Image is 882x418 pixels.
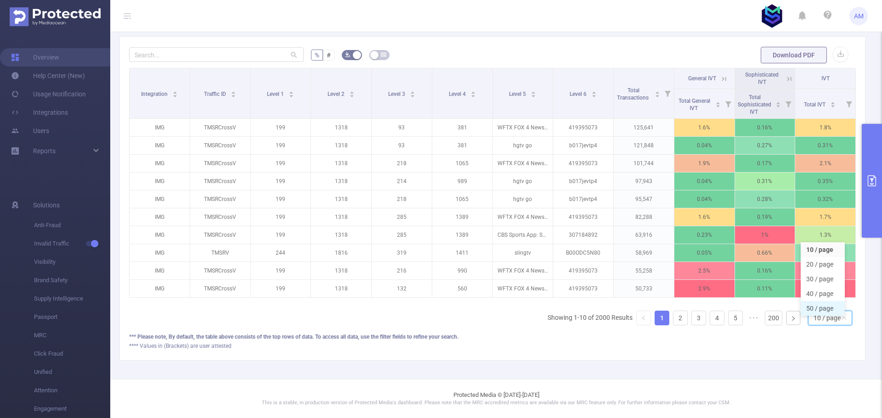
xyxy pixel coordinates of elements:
[692,311,706,325] a: 3
[311,173,371,190] p: 1318
[34,308,110,326] span: Passport
[349,90,355,95] div: Sort
[591,90,597,95] div: Sort
[775,100,781,106] div: Sort
[715,100,721,106] div: Sort
[432,244,492,262] p: 1411
[493,119,553,136] p: WFTX FOX 4 News in Ft. [PERSON_NAME]
[11,122,49,140] a: Users
[133,399,859,407] p: This is a stable, in production version of Protected Media's dashboard. Please note that the MRC ...
[493,226,553,244] p: CBS Sports App: Scores & News
[655,94,660,96] i: icon: caret-down
[795,173,855,190] p: 0.35%
[782,89,795,118] i: Filter menu
[311,280,371,297] p: 1318
[795,190,855,208] p: 0.32%
[328,91,346,97] span: Level 2
[493,208,553,226] p: WFTX FOX 4 News in Ft. [PERSON_NAME]
[130,190,190,208] p: IMG
[33,196,60,214] span: Solutions
[841,315,847,322] i: icon: down
[190,155,250,172] p: TMSRCrossV
[710,311,724,325] a: 4
[470,90,475,93] i: icon: caret-up
[173,94,178,96] i: icon: caret-down
[33,142,56,160] a: Reports
[674,280,735,297] p: 2.9%
[34,234,110,253] span: Invalid Traffic
[614,119,674,136] p: 125,641
[130,173,190,190] p: IMG
[655,311,669,325] a: 1
[130,155,190,172] p: IMG
[493,280,553,297] p: WFTX FOX 4 News in Ft. [PERSON_NAME]
[641,315,646,321] i: icon: left
[251,244,311,262] p: 244
[795,244,855,262] p: 0.71%
[553,226,613,244] p: 307184892
[11,85,86,103] a: Usage Notification
[553,173,613,190] p: b017jevtp4
[449,91,467,97] span: Level 4
[311,137,371,154] p: 1318
[493,244,553,262] p: slingtv
[553,208,613,226] p: 419395073
[190,244,250,262] p: TMSRV
[715,100,720,103] i: icon: caret-up
[830,100,835,103] i: icon: caret-up
[830,100,836,106] div: Sort
[728,311,743,325] li: 5
[614,208,674,226] p: 82,288
[129,47,304,62] input: Search...
[674,119,735,136] p: 1.6%
[735,190,795,208] p: 0.28%
[34,381,110,400] span: Attention
[311,190,371,208] p: 1318
[765,311,782,325] a: 200
[173,90,178,93] i: icon: caret-up
[251,190,311,208] p: 199
[493,155,553,172] p: WFTX FOX 4 News in Ft. [PERSON_NAME]
[801,257,845,272] li: 20 / page
[830,104,835,106] i: icon: caret-down
[655,90,660,93] i: icon: caret-up
[251,137,311,154] p: 199
[553,137,613,154] p: b017jevtp4
[614,190,674,208] p: 95,547
[795,137,855,154] p: 0.31%
[432,173,492,190] p: 989
[592,94,597,96] i: icon: caret-down
[776,104,781,106] i: icon: caret-down
[251,119,311,136] p: 199
[372,137,432,154] p: 93
[674,190,735,208] p: 0.04%
[636,311,651,325] li: Previous Page
[251,262,311,279] p: 199
[674,244,735,262] p: 0.05%
[251,226,311,244] p: 199
[493,262,553,279] p: WFTX FOX 4 News in Ft. [PERSON_NAME]
[11,103,68,122] a: Integrations
[735,244,795,262] p: 0.66%
[33,147,56,155] span: Reports
[130,208,190,226] p: IMG
[710,311,724,325] li: 4
[289,94,294,96] i: icon: caret-down
[345,52,351,57] i: icon: bg-colors
[350,90,355,93] i: icon: caret-up
[129,333,856,341] div: *** Please note, By default, the table above consists of the top rows of data. To access all data...
[251,280,311,297] p: 199
[553,155,613,172] p: 419395073
[231,94,236,96] i: icon: caret-down
[678,98,710,111] span: Total General IVT
[722,89,735,118] i: Filter menu
[614,280,674,297] p: 50,733
[311,119,371,136] p: 1318
[350,94,355,96] i: icon: caret-down
[553,244,613,262] p: B00ODC5N80
[746,311,761,325] li: Next 5 Pages
[673,311,687,325] a: 2
[34,326,110,345] span: MRC
[765,311,782,325] li: 200
[190,119,250,136] p: TMSRCrossV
